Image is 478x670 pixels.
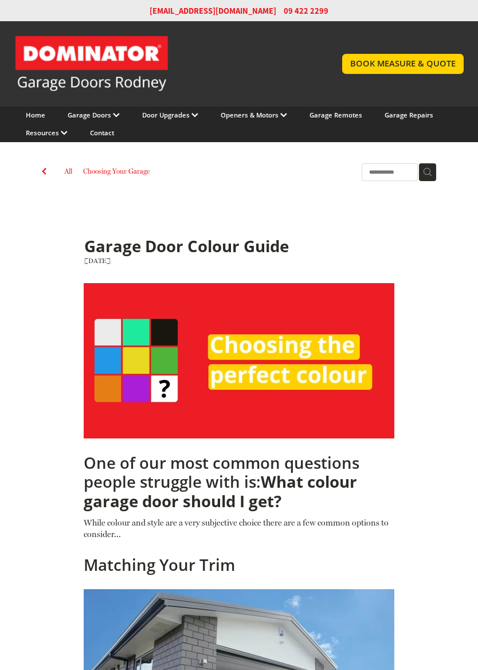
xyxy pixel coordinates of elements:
[284,5,328,17] span: 09 422 2299
[84,453,395,510] h2: One of our most common questions people struggle with is:
[64,167,72,175] a: All
[84,256,394,267] div: [DATE]
[84,517,395,540] p: While colour and style are a very subjective choice there are a few common options to consider...
[84,555,395,574] h2: Matching Your Trim
[385,111,433,119] a: Garage Repairs
[221,111,287,119] a: Openers & Motors
[342,54,464,74] a: BOOK MEASURE & QUOTE
[84,471,357,511] strong: What colour garage door should I get?
[83,166,150,179] a: Choosing Your Garage
[309,111,362,119] a: Garage Remotes
[26,111,45,119] a: Home
[90,128,114,137] a: Contact
[26,128,68,137] a: Resources
[142,111,198,119] a: Door Upgrades
[150,5,276,17] a: [EMAIL_ADDRESS][DOMAIN_NAME]
[68,111,120,119] a: Garage Doors
[84,237,394,256] h1: Garage Door Colour Guide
